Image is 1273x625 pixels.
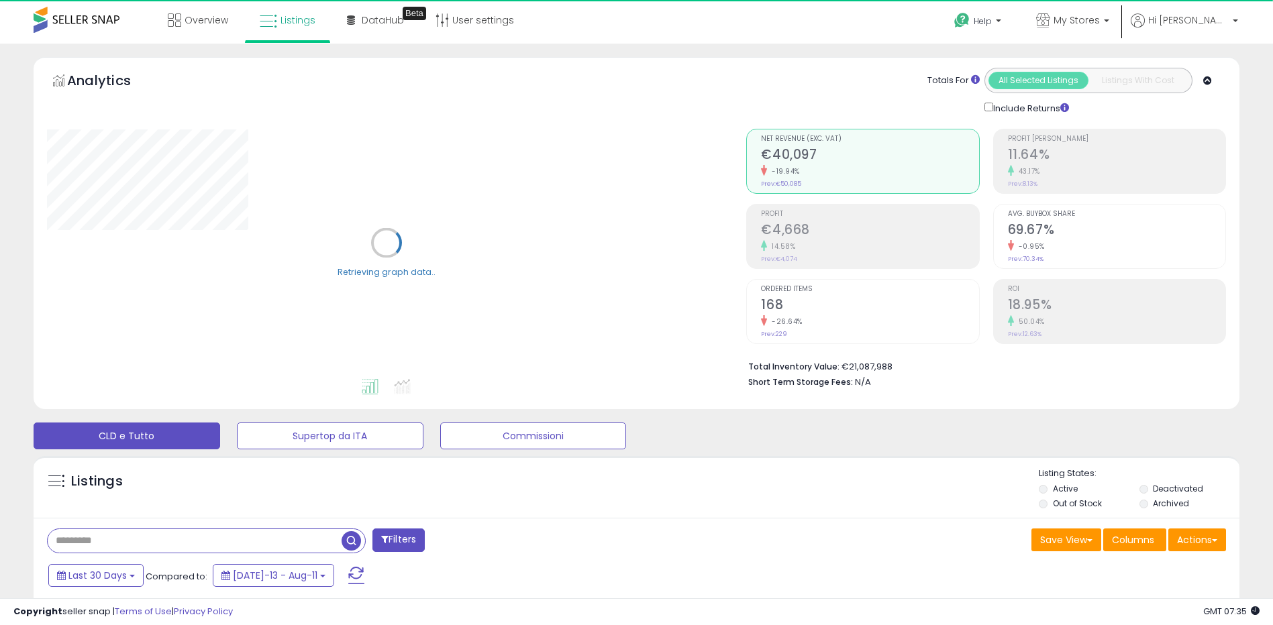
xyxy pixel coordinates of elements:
[48,564,144,587] button: Last 30 Days
[1053,498,1102,509] label: Out of Stock
[1014,241,1045,251] small: -0.95%
[767,241,795,251] small: 14.58%
[1088,72,1188,89] button: Listings With Cost
[761,297,978,315] h2: 168
[761,255,797,263] small: Prev: €4,074
[1014,166,1040,176] small: 43.17%
[761,135,978,143] span: Net Revenue (Exc. VAT)
[13,606,233,618] div: seller snap | |
[988,72,1088,89] button: All Selected Listings
[1008,297,1225,315] h2: 18.95%
[68,569,127,582] span: Last 30 Days
[1054,13,1100,27] span: My Stores
[748,361,839,372] b: Total Inventory Value:
[1008,255,1043,263] small: Prev: 70.34%
[1008,147,1225,165] h2: 11.64%
[761,211,978,218] span: Profit
[1148,13,1229,27] span: Hi [PERSON_NAME]
[34,422,220,449] button: CLD e Tutto
[1053,483,1078,494] label: Active
[1031,528,1101,551] button: Save View
[233,569,317,582] span: [DATE]-13 - Aug-11
[362,13,404,27] span: DataHub
[767,317,803,327] small: -26.64%
[767,166,800,176] small: -19.94%
[1008,180,1037,188] small: Prev: 8.13%
[855,376,871,388] span: N/A
[1103,528,1166,551] button: Columns
[372,528,425,552] button: Filters
[440,422,627,449] button: Commissioni
[1008,211,1225,218] span: Avg. Buybox Share
[1203,605,1260,618] span: 2025-09-11 07:35 GMT
[1153,483,1203,494] label: Deactivated
[338,266,436,278] div: Retrieving graph data..
[761,222,978,240] h2: €4,668
[174,605,233,618] a: Privacy Policy
[115,605,172,618] a: Terms of Use
[1008,222,1225,240] h2: 69.67%
[1168,528,1226,551] button: Actions
[748,357,1216,374] li: €21,087,988
[761,330,787,338] small: Prev: 229
[1008,330,1041,338] small: Prev: 12.63%
[13,605,62,618] strong: Copyright
[748,376,853,388] b: Short Term Storage Fees:
[185,13,228,27] span: Overview
[1131,13,1238,44] a: Hi [PERSON_NAME]
[761,286,978,293] span: Ordered Items
[1014,317,1045,327] small: 50.04%
[1008,135,1225,143] span: Profit [PERSON_NAME]
[237,422,423,449] button: Supertop da ITA
[1008,286,1225,293] span: ROI
[1039,467,1239,480] p: Listing States:
[403,7,426,20] div: Tooltip anchor
[761,180,801,188] small: Prev: €50,085
[1112,533,1154,547] span: Columns
[1153,498,1189,509] label: Archived
[974,100,1085,115] div: Include Returns
[944,2,1015,44] a: Help
[954,12,970,29] i: Get Help
[927,74,980,87] div: Totals For
[974,15,992,27] span: Help
[281,13,315,27] span: Listings
[67,71,157,93] h5: Analytics
[213,564,334,587] button: [DATE]-13 - Aug-11
[71,472,123,491] h5: Listings
[761,147,978,165] h2: €40,097
[146,570,207,583] span: Compared to:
